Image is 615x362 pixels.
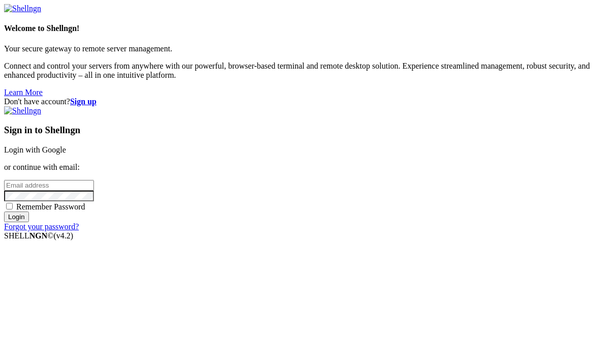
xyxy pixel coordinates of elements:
[4,222,79,231] a: Forgot your password?
[4,163,611,172] p: or continue with email:
[4,145,66,154] a: Login with Google
[4,97,611,106] div: Don't have account?
[4,231,73,240] span: SHELL ©
[70,97,96,106] a: Sign up
[54,231,74,240] span: 4.2.0
[29,231,48,240] b: NGN
[4,88,43,97] a: Learn More
[4,4,41,13] img: Shellngn
[4,62,611,80] p: Connect and control your servers from anywhere with our powerful, browser-based terminal and remo...
[4,180,94,191] input: Email address
[4,24,611,33] h4: Welcome to Shellngn!
[4,212,29,222] input: Login
[4,106,41,115] img: Shellngn
[6,203,13,209] input: Remember Password
[4,44,611,53] p: Your secure gateway to remote server management.
[4,125,611,136] h3: Sign in to Shellngn
[16,202,85,211] span: Remember Password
